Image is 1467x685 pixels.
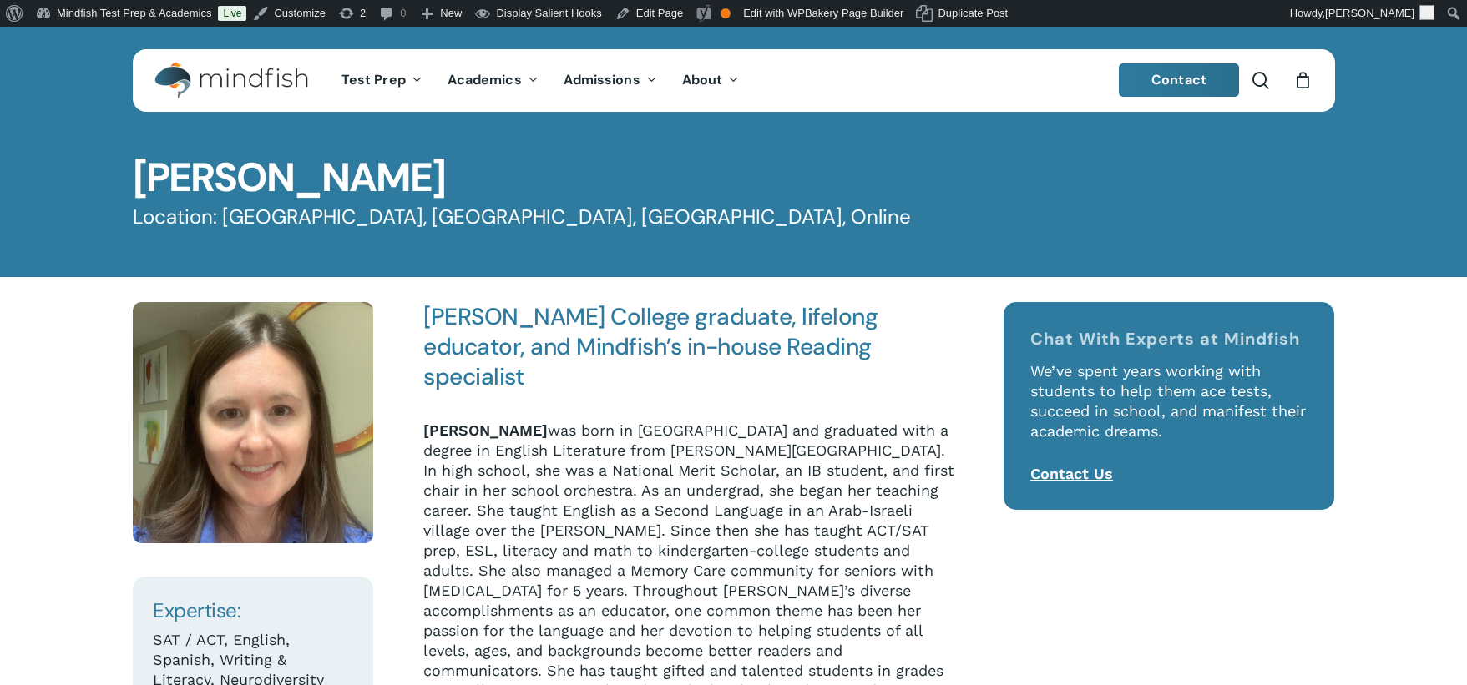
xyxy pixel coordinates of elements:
[682,71,723,88] span: About
[551,73,670,88] a: Admissions
[1294,71,1313,89] a: Cart
[423,421,548,439] strong: [PERSON_NAME]
[435,73,551,88] a: Academics
[1030,361,1308,464] p: We’ve spent years working with students to help them ace tests, succeed in school, and manifest t...
[670,73,752,88] a: About
[1325,7,1414,19] span: [PERSON_NAME]
[564,71,640,88] span: Admissions
[133,158,1335,198] h1: [PERSON_NAME]
[341,71,406,88] span: Test Prep
[218,6,246,21] a: Live
[133,302,374,543] img: IMG 8423 2 Hannah Brooks scaled e1718053958268
[423,302,956,392] h4: [PERSON_NAME] College graduate, lifelong educator, and Mindfish’s in-house Reading specialist
[133,204,911,229] span: Location: [GEOGRAPHIC_DATA], [GEOGRAPHIC_DATA], [GEOGRAPHIC_DATA], Online
[1119,63,1239,97] a: Contact
[721,8,731,18] div: OK
[448,71,522,88] span: Academics
[1030,465,1113,482] a: Contact Us
[133,49,1335,112] header: Main Menu
[153,597,240,623] span: Expertise:
[329,73,435,88] a: Test Prep
[329,49,751,112] nav: Main Menu
[1151,71,1206,88] span: Contact
[1030,329,1308,349] h4: Chat With Experts at Mindfish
